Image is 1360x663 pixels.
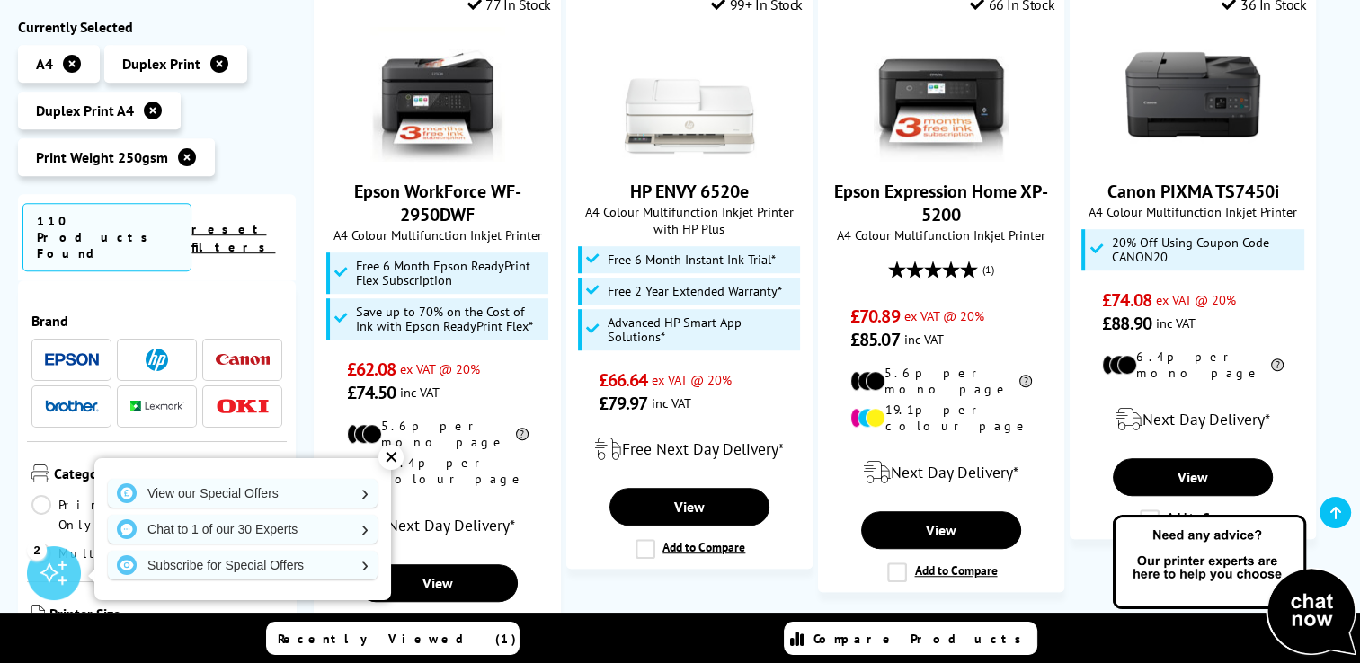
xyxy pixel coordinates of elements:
[31,495,157,535] a: Print Only
[400,384,440,401] span: inc VAT
[652,371,732,388] span: ex VAT @ 20%
[45,349,99,371] a: Epson
[1107,180,1279,203] a: Canon PIXMA TS7450i
[1113,458,1273,496] a: View
[357,564,517,602] a: View
[356,259,544,287] span: Free 6 Month Epson ReadyPrint Flex Subscription
[608,284,782,298] span: Free 2 Year Extended Warranty*
[347,381,396,404] span: £74.50
[828,226,1054,243] span: A4 Colour Multifunction Inkjet Printer
[130,395,184,418] a: Lexmark
[45,400,99,412] img: Brother
[1156,314,1196,331] span: inc VAT
[18,18,296,36] div: Currently Selected
[1080,394,1306,445] div: modal_delivery
[1125,147,1260,165] a: Canon PIXMA TS7450i
[347,455,529,487] li: 20.4p per colour page
[576,203,803,237] span: A4 Colour Multifunction Inkjet Printer with HP Plus
[36,55,53,73] span: A4
[850,365,1032,397] li: 5.6p per mono page
[828,447,1054,498] div: modal_delivery
[608,252,776,267] span: Free 6 Month Instant Ink Trial*
[982,252,994,287] span: (1)
[146,349,168,371] img: HP
[27,540,47,560] div: 2
[850,328,900,351] span: £85.07
[1156,291,1236,308] span: ex VAT @ 20%
[874,147,1009,165] a: Epson Expression Home XP-5200
[108,551,378,579] a: Subscribe for Special Offers
[636,539,745,559] label: Add to Compare
[36,148,168,166] span: Print Weight 250gsm
[130,402,184,412] img: Lexmark
[354,180,521,226] a: Epson WorkForce WF-2950DWF
[122,55,200,73] span: Duplex Print
[576,424,803,474] div: modal_delivery
[1125,27,1260,162] img: Canon PIXMA TS7450i
[31,312,282,330] span: Brand
[31,464,49,482] img: Category
[874,27,1009,162] img: Epson Expression Home XP-5200
[904,331,944,348] span: inc VAT
[784,622,1037,655] a: Compare Products
[609,488,769,526] a: View
[599,368,648,392] span: £66.64
[22,203,191,271] span: 110 Products Found
[850,402,1032,434] li: 19.1p per colour page
[266,622,520,655] a: Recently Viewed (1)
[370,147,505,165] a: Epson WorkForce WF-2950DWF
[622,27,757,162] img: HP ENVY 6520e
[356,305,544,333] span: Save up to 70% on the Cost of Ink with Epson ReadyPrint Flex*
[216,395,270,418] a: OKI
[1108,512,1360,659] img: Open Live Chat window
[324,500,550,551] div: modal_delivery
[400,360,480,377] span: ex VAT @ 20%
[378,445,404,470] div: ✕
[324,226,550,243] span: A4 Colour Multifunction Inkjet Printer
[1111,235,1299,264] span: 20% Off Using Coupon Code CANON20
[370,27,505,162] img: Epson WorkForce WF-2950DWF
[622,147,757,165] a: HP ENVY 6520e
[347,358,396,381] span: £62.08
[45,353,99,367] img: Epson
[1102,288,1151,312] span: £74.08
[130,349,184,371] a: HP
[850,305,900,328] span: £70.89
[1080,203,1306,220] span: A4 Colour Multifunction Inkjet Printer
[278,631,517,647] span: Recently Viewed (1)
[834,180,1048,226] a: Epson Expression Home XP-5200
[216,399,270,414] img: OKI
[1102,312,1151,335] span: £88.90
[904,307,984,324] span: ex VAT @ 20%
[216,354,270,366] img: Canon
[813,631,1031,647] span: Compare Products
[216,349,270,371] a: Canon
[1102,349,1284,381] li: 6.4p per mono page
[36,102,134,119] span: Duplex Print A4
[861,511,1021,549] a: View
[887,562,997,582] label: Add to Compare
[347,418,529,450] li: 5.6p per mono page
[630,180,749,203] a: HP ENVY 6520e
[108,479,378,508] a: View our Special Offers
[54,464,282,486] span: Category
[191,221,275,255] a: reset filters
[31,605,45,623] img: Printer Size
[608,315,796,344] span: Advanced HP Smart App Solutions*
[652,394,691,411] span: inc VAT
[45,395,99,418] a: Brother
[49,605,282,626] span: Printer Size
[599,392,648,415] span: £79.97
[1140,509,1249,529] label: Add to Compare
[108,515,378,544] a: Chat to 1 of our 30 Experts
